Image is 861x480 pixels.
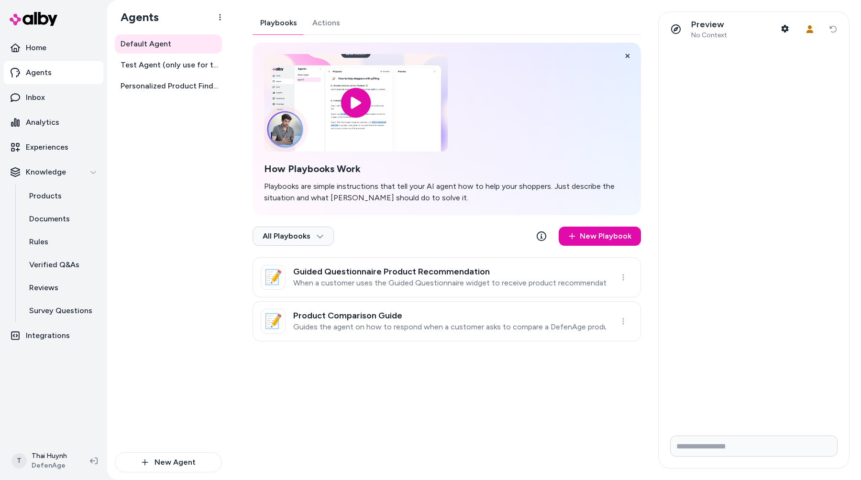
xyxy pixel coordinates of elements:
a: Documents [20,207,103,230]
h1: Agents [113,10,159,24]
a: Home [4,36,103,59]
p: Inbox [26,92,45,103]
span: Test Agent (only use for testing) [121,59,218,71]
a: 📝Product Comparison GuideGuides the agent on how to respond when a customer asks to compare a Def... [253,301,641,341]
span: No Context [691,31,727,40]
a: Default Agent [115,34,222,54]
a: Analytics [4,111,103,134]
h3: Guided Questionnaire Product Recommendation [293,267,606,276]
h3: Product Comparison Guide [293,311,606,320]
a: Test Agent (only use for testing) [115,55,222,75]
button: Playbooks [253,11,305,34]
span: Personalized Product Finder Agent [121,80,218,92]
div: 📝 [261,265,286,290]
input: Write your prompt here [670,436,838,457]
p: Documents [29,213,70,225]
h2: How Playbooks Work [264,163,629,175]
p: Guides the agent on how to respond when a customer asks to compare a DefenAge product to others. ... [293,322,606,332]
a: Inbox [4,86,103,109]
p: Knowledge [26,166,66,178]
button: All Playbooks [253,227,334,246]
span: All Playbooks [263,231,324,241]
p: Rules [29,236,48,248]
a: Survey Questions [20,299,103,322]
p: Home [26,42,46,54]
p: Reviews [29,282,58,294]
p: Thai Huynh [32,451,67,461]
button: Actions [305,11,348,34]
p: Analytics [26,117,59,128]
a: Integrations [4,324,103,347]
div: 📝 [261,309,286,334]
a: Agents [4,61,103,84]
a: 📝Guided Questionnaire Product RecommendationWhen a customer uses the Guided Questionnaire widget ... [253,257,641,297]
span: Default Agent [121,38,171,50]
p: Survey Questions [29,305,92,316]
p: Playbooks are simple instructions that tell your AI agent how to help your shoppers. Just describ... [264,181,629,204]
p: When a customer uses the Guided Questionnaire widget to receive product recommendations quickly. [293,278,606,288]
a: Rules [20,230,103,253]
p: Integrations [26,330,70,341]
p: Preview [691,19,727,30]
p: Agents [26,67,52,78]
a: Experiences [4,136,103,159]
a: Verified Q&As [20,253,103,276]
button: New Agent [115,452,222,472]
span: DefenAge [32,461,67,470]
span: T [11,453,27,469]
button: TThai HuynhDefenAge [6,446,82,476]
a: New Playbook [559,227,641,246]
a: Reviews [20,276,103,299]
button: Knowledge [4,161,103,184]
p: Verified Q&As [29,259,79,271]
p: Products [29,190,62,202]
img: alby Logo [10,12,57,26]
a: Products [20,185,103,207]
p: Experiences [26,142,68,153]
a: Personalized Product Finder Agent [115,76,222,96]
